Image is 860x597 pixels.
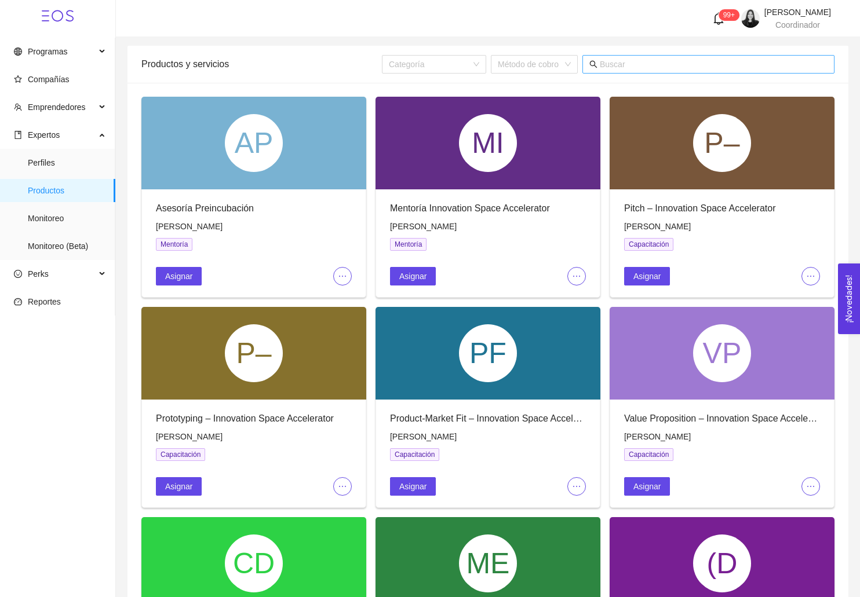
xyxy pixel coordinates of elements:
div: ME [459,534,517,592]
span: Perfiles [28,151,106,174]
span: Asignar [165,480,192,493]
span: book [14,131,22,139]
span: Productos [28,179,106,202]
div: VP [693,324,751,382]
span: Capacitación [624,448,673,461]
button: Asignar [390,477,436,496]
img: 1654902678626-PP_Jashia3.jpg [741,9,760,28]
span: Asignar [633,270,661,283]
span: Asignar [165,270,192,283]
span: search [589,60,597,68]
span: Perks [28,269,49,279]
span: Capacitación [156,448,205,461]
button: ellipsis [801,477,820,496]
span: Mentoría [390,238,427,251]
span: bell [712,12,725,25]
span: Asignar [399,480,427,493]
span: Compañías [28,75,70,84]
span: smile [14,270,22,278]
span: Asignar [399,270,427,283]
button: Asignar [156,267,202,285]
span: Monitoreo (Beta) [28,235,106,258]
div: Product-Market Fit – Innovation Space Accelerator [390,411,586,426]
span: Expertos [28,130,60,140]
div: CD [225,534,283,592]
span: [PERSON_NAME] [390,222,457,231]
span: Reportes [28,297,61,306]
div: PF [459,324,517,382]
span: [PERSON_NAME] [390,432,457,441]
span: Capacitación [624,238,673,251]
span: ellipsis [568,272,585,281]
button: Asignar [156,477,202,496]
button: ellipsis [801,267,820,285]
button: ellipsis [333,267,352,285]
div: P– [225,324,283,382]
span: Asignar [633,480,661,493]
button: Open Feedback Widget [838,263,860,334]
span: ellipsis [568,482,585,491]
span: Capacitación [390,448,439,461]
span: [PERSON_NAME] [156,432,223,441]
span: Monitoreo [28,207,106,230]
span: ellipsis [334,482,351,491]
span: dashboard [14,298,22,306]
span: ellipsis [802,482,819,491]
button: ellipsis [567,477,586,496]
span: Coordinador [775,20,820,30]
div: Mentoría Innovation Space Accelerator [390,201,586,215]
span: Programas [28,47,67,56]
div: Pitch – Innovation Space Accelerator [624,201,820,215]
div: Productos y servicios [141,47,382,80]
button: Asignar [624,477,670,496]
button: Asignar [390,267,436,285]
button: Asignar [624,267,670,285]
span: [PERSON_NAME] [156,222,223,231]
div: Asesoría Preincubación [156,201,352,215]
div: Prototyping – Innovation Space Accelerator [156,411,352,426]
span: team [14,103,22,111]
div: Value Proposition – Innovation Space Accelerator [624,411,820,426]
span: ellipsis [802,272,819,281]
span: ellipsis [334,272,351,281]
span: Emprendedores [28,102,86,112]
span: [PERSON_NAME] [624,432,691,441]
button: ellipsis [333,477,352,496]
span: Mentoría [156,238,192,251]
sup: 3630 [719,9,739,21]
span: [PERSON_NAME] [764,8,831,17]
div: P– [693,114,751,172]
div: MI [459,114,517,172]
div: AP [225,114,283,172]
input: Buscar [600,58,828,71]
span: global [14,47,22,56]
div: (D [693,534,751,592]
span: star [14,75,22,83]
button: ellipsis [567,267,586,285]
span: [PERSON_NAME] [624,222,691,231]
